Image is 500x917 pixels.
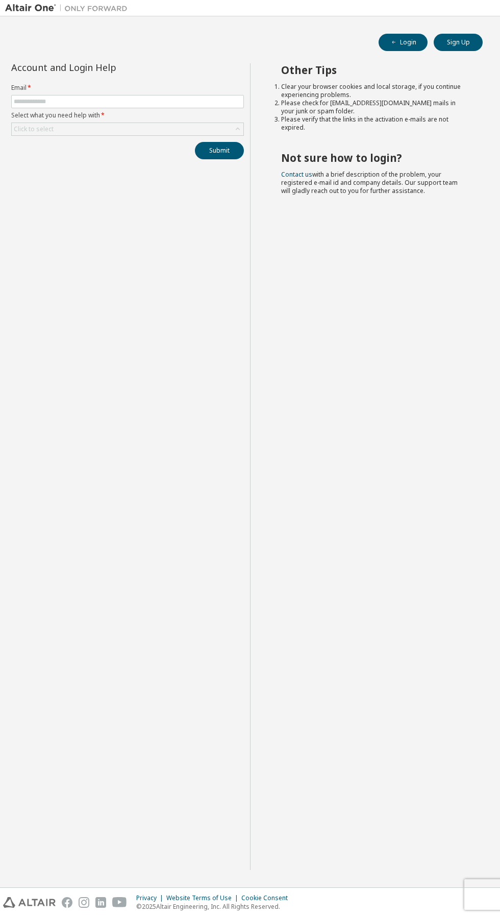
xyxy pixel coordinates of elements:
[281,83,464,99] li: Clear your browser cookies and local storage, if you continue experiencing problems.
[281,63,464,77] h2: Other Tips
[79,897,89,908] img: instagram.svg
[241,894,294,902] div: Cookie Consent
[3,897,56,908] img: altair_logo.svg
[95,897,106,908] img: linkedin.svg
[11,111,244,119] label: Select what you need help with
[14,125,54,133] div: Click to select
[281,99,464,115] li: Please check for [EMAIL_ADDRESS][DOMAIN_NAME] mails in your junk or spam folder.
[281,115,464,132] li: Please verify that the links in the activation e-mails are not expired.
[281,170,458,195] span: with a brief description of the problem, your registered e-mail id and company details. Our suppo...
[434,34,483,51] button: Sign Up
[5,3,133,13] img: Altair One
[379,34,428,51] button: Login
[12,123,243,135] div: Click to select
[166,894,241,902] div: Website Terms of Use
[281,170,312,179] a: Contact us
[62,897,72,908] img: facebook.svg
[136,902,294,911] p: © 2025 Altair Engineering, Inc. All Rights Reserved.
[136,894,166,902] div: Privacy
[195,142,244,159] button: Submit
[11,63,197,71] div: Account and Login Help
[11,84,244,92] label: Email
[112,897,127,908] img: youtube.svg
[281,151,464,164] h2: Not sure how to login?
